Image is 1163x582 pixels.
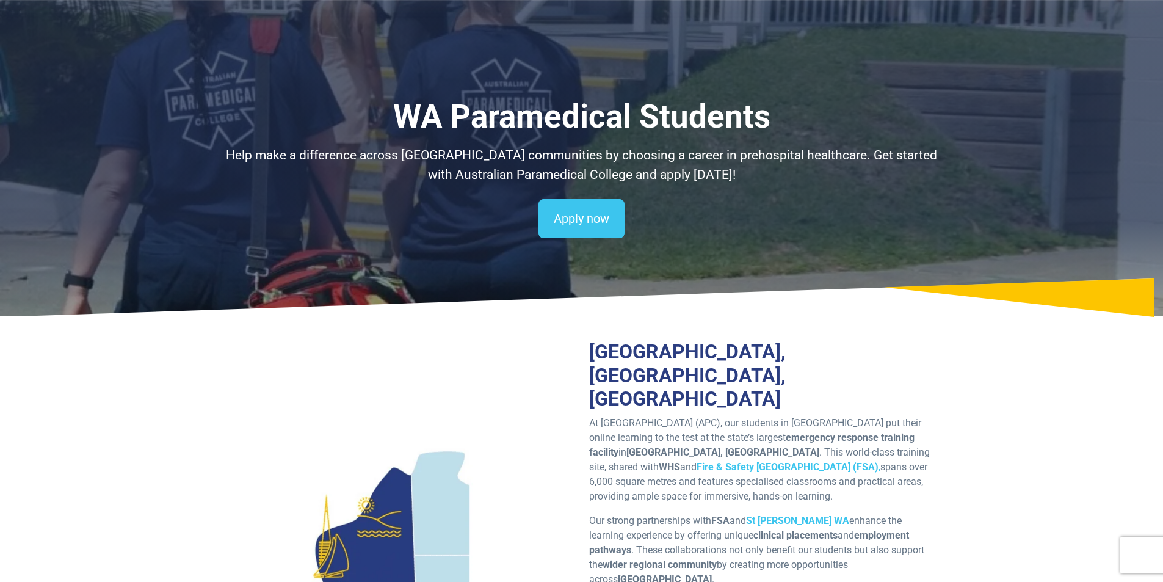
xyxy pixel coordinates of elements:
strong: emergency response training facility [589,432,915,458]
a: St [PERSON_NAME] WA [746,515,849,526]
a: Fire & Safety [GEOGRAPHIC_DATA] (FSA), [697,461,880,473]
strong: clinical placements [753,529,838,541]
h2: [GEOGRAPHIC_DATA], [GEOGRAPHIC_DATA], [GEOGRAPHIC_DATA] [589,340,939,410]
strong: WHS [659,461,680,473]
strong: FSA [711,515,730,526]
h1: WA Paramedical Students [225,98,939,136]
p: At [GEOGRAPHIC_DATA] (APC), our students in [GEOGRAPHIC_DATA] put their online learning to the te... [589,416,939,504]
p: Help make a difference across [GEOGRAPHIC_DATA] communities by choosing a career in prehospital h... [225,146,939,184]
a: Apply now [538,199,625,238]
strong: wider regional community [603,559,717,570]
strong: Fire & Safety [GEOGRAPHIC_DATA] (FSA) [697,461,879,473]
strong: employment pathways [589,529,909,556]
strong: [GEOGRAPHIC_DATA], [GEOGRAPHIC_DATA] [626,446,819,458]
